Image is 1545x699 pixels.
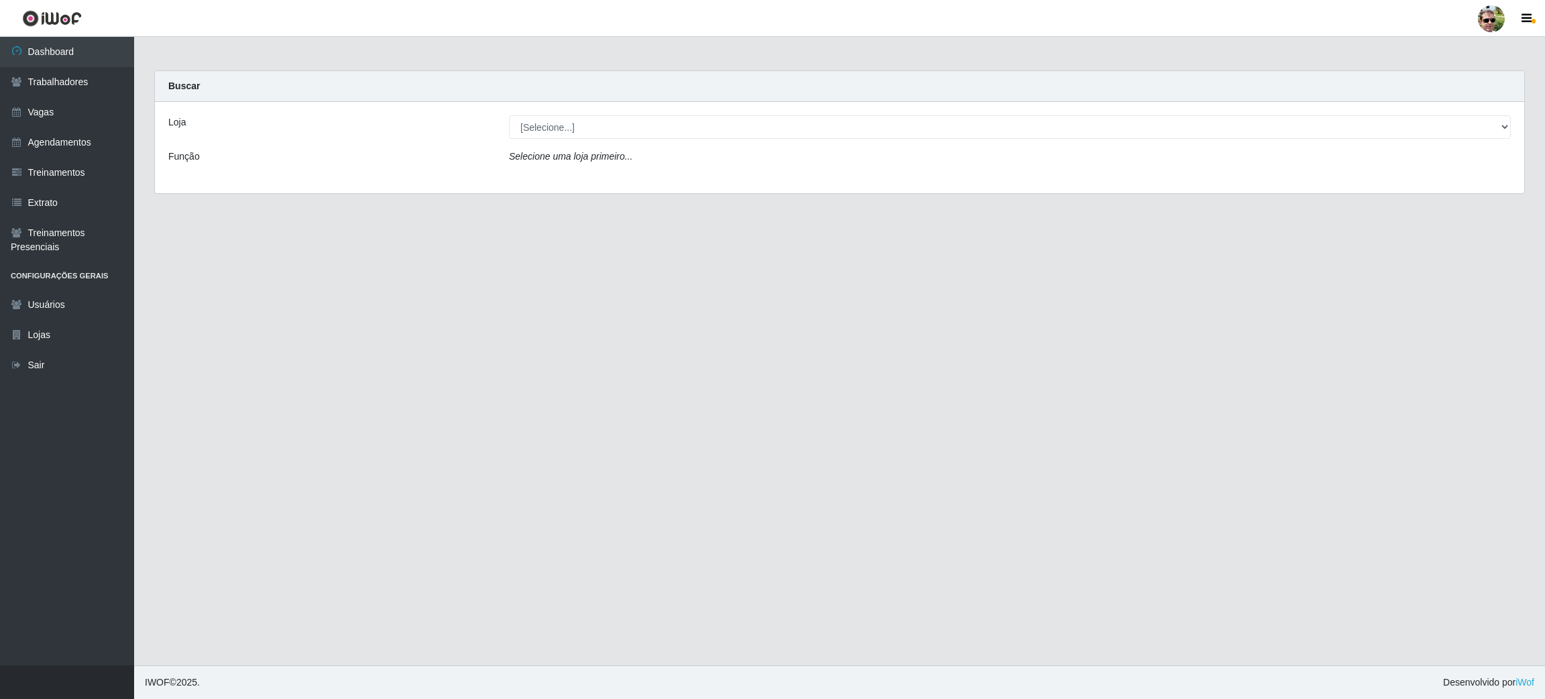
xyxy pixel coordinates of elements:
img: CoreUI Logo [22,10,82,27]
i: Selecione uma loja primeiro... [509,151,632,162]
label: Loja [168,115,186,129]
span: IWOF [145,677,170,688]
label: Função [168,150,200,164]
a: iWof [1515,677,1534,688]
span: Desenvolvido por [1443,676,1534,690]
span: © 2025 . [145,676,200,690]
strong: Buscar [168,80,200,91]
